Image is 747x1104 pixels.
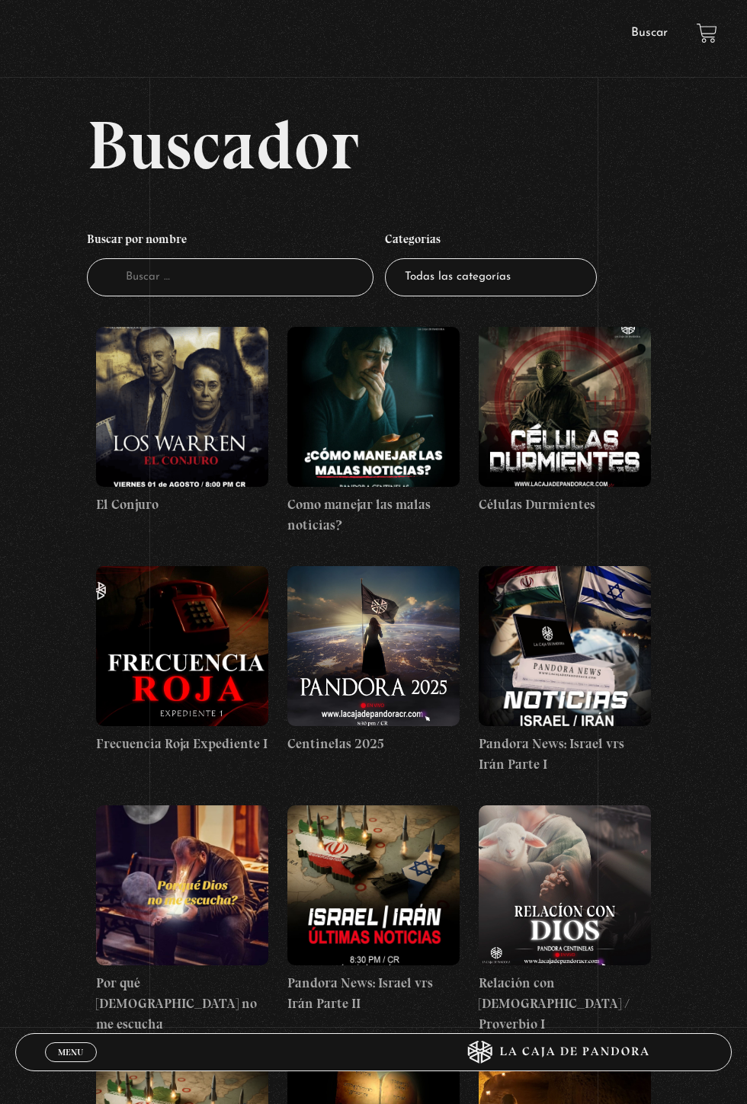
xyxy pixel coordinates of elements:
a: Frecuencia Roja Expediente I [96,566,268,754]
span: Cerrar [53,1060,89,1070]
h4: Pandora News: Israel vrs Irán Parte I [479,734,651,775]
h4: Buscar por nombre [87,225,373,258]
h4: El Conjuro [96,494,268,515]
a: Pandora News: Israel vrs Irán Parte II [287,805,460,1014]
h4: Frecuencia Roja Expediente I [96,734,268,754]
h4: Células Durmientes [479,494,651,515]
a: El Conjuro [96,327,268,515]
h4: Como manejar las malas noticias? [287,494,460,536]
a: Células Durmientes [479,327,651,515]
h4: Relación con [DEMOGRAPHIC_DATA] / Proverbio I [479,973,651,1035]
h4: Por qué [DEMOGRAPHIC_DATA] no me escucha [96,973,268,1035]
a: Por qué [DEMOGRAPHIC_DATA] no me escucha [96,805,268,1035]
h4: Pandora News: Israel vrs Irán Parte II [287,973,460,1014]
span: Menu [58,1048,83,1057]
a: Buscar [631,27,668,39]
h4: Centinelas 2025 [287,734,460,754]
a: Relación con [DEMOGRAPHIC_DATA] / Proverbio I [479,805,651,1035]
h4: Categorías [385,225,597,258]
a: View your shopping cart [697,23,717,43]
a: Pandora News: Israel vrs Irán Parte I [479,566,651,775]
a: Centinelas 2025 [287,566,460,754]
h2: Buscador [87,110,733,179]
a: Como manejar las malas noticias? [287,327,460,536]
